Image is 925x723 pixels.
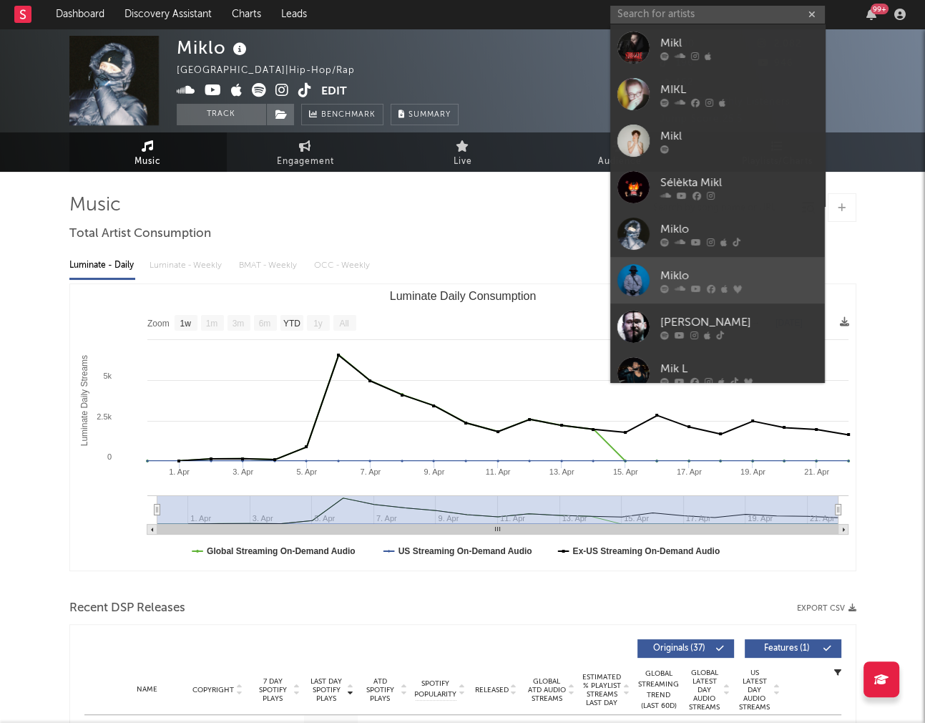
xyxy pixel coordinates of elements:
div: Miklo [660,267,818,284]
text: Global Streaming On-Demand Audio [207,546,356,556]
div: [PERSON_NAME] [660,314,818,331]
div: MIKL [660,81,818,98]
text: 2.5k [97,412,112,421]
div: Mik L [660,360,818,377]
span: Recent DSP Releases [69,600,185,617]
text: Zoom [147,319,170,329]
span: Music [134,153,161,170]
div: Luminate - Daily [69,253,135,278]
span: Benchmark [321,107,376,124]
a: Music [69,132,227,172]
div: Global Streaming Trend (Last 60D) [637,669,680,712]
a: Mikl [610,24,825,71]
div: Mikl [660,127,818,145]
span: US Latest Day Audio Streams [738,669,772,712]
text: Luminate Daily Streams [79,355,89,446]
div: Mikl [660,34,818,52]
text: 1y [313,319,323,329]
a: Sélèkta Mikl [610,164,825,210]
span: 7 Day Spotify Plays [254,677,292,703]
text: US Streaming On-Demand Audio [398,546,532,556]
text: 21. Apr [804,467,829,476]
text: 19. Apr [740,467,765,476]
a: Mik L [610,350,825,397]
div: Sélèkta Mikl [660,174,818,191]
text: 17. Apr [676,467,701,476]
button: Edit [321,83,347,101]
text: 7. Apr [360,467,381,476]
div: Miklo [660,220,818,238]
span: Last Day Spotify Plays [308,677,346,703]
a: MIKL [610,71,825,117]
text: 5. Apr [296,467,317,476]
svg: Luminate Daily Consumption [70,284,856,571]
span: Spotify Popularity [414,679,456,700]
input: Search for artists [610,6,825,24]
a: Miklo [610,210,825,257]
span: Summary [408,111,451,119]
a: [PERSON_NAME] [610,304,825,350]
a: Engagement [227,132,384,172]
span: Audience [598,153,642,170]
button: Originals(37) [637,639,734,658]
text: Ex-US Streaming On-Demand Audio [572,546,720,556]
text: 6m [258,319,270,329]
text: 11. Apr [485,467,510,476]
text: 1w [180,319,191,329]
span: Total Artist Consumption [69,225,211,243]
text: 1. Apr [169,467,190,476]
span: Features ( 1 ) [754,644,820,653]
div: Name [113,684,182,695]
span: Global Latest Day Audio Streams [687,669,722,712]
span: Engagement [277,153,334,170]
span: Global ATD Audio Streams [527,677,567,703]
a: Audience [542,132,699,172]
button: 99+ [866,9,876,20]
text: 0 [107,452,111,461]
a: Miklo [610,257,825,304]
div: Miklo [177,36,250,59]
span: Copyright [192,686,234,694]
button: Track [177,104,266,125]
span: ATD Spotify Plays [361,677,399,703]
div: 99 + [871,4,889,14]
a: Mikl [610,117,825,164]
button: Summary [391,104,459,125]
a: Benchmark [301,104,383,125]
span: Originals ( 37 ) [647,644,713,653]
text: 9. Apr [424,467,444,476]
text: 3m [232,319,244,329]
a: Live [384,132,542,172]
span: Estimated % Playlist Streams Last Day [582,673,622,707]
text: YTD [283,319,300,329]
text: All [339,319,348,329]
text: 1m [205,319,217,329]
text: 3. Apr [233,467,253,476]
button: Export CSV [797,604,856,613]
span: Live [454,153,472,170]
button: Features(1) [745,639,841,658]
text: 5k [103,372,112,380]
div: [GEOGRAPHIC_DATA] | Hip-Hop/Rap [177,62,371,79]
text: 13. Apr [549,467,574,476]
text: 15. Apr [612,467,637,476]
span: Released [475,686,509,694]
text: Luminate Daily Consumption [389,290,536,302]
